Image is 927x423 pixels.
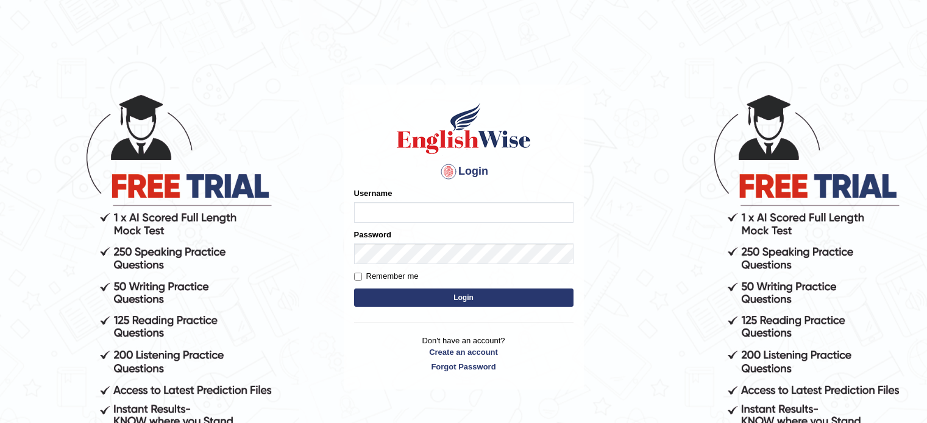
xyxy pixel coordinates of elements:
label: Remember me [354,270,419,282]
input: Remember me [354,273,362,281]
label: Username [354,187,392,199]
button: Login [354,288,574,307]
a: Create an account [354,346,574,358]
label: Password [354,229,391,240]
a: Forgot Password [354,361,574,372]
img: Logo of English Wise sign in for intelligent practice with AI [394,101,533,156]
p: Don't have an account? [354,335,574,372]
h4: Login [354,162,574,181]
